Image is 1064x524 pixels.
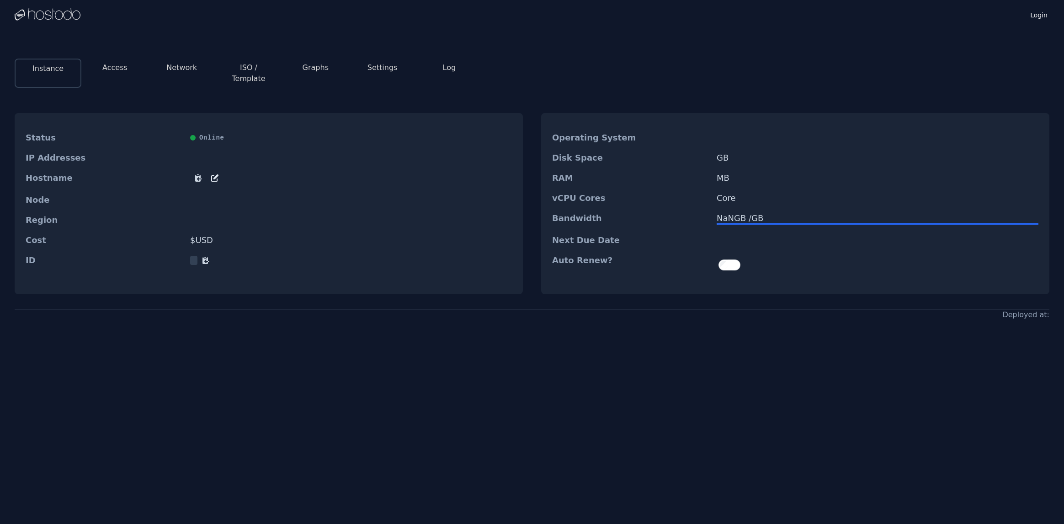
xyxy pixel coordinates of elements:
[552,194,709,203] dt: vCPU Cores
[552,133,709,142] dt: Operating System
[1002,309,1049,320] div: Deployed at:
[303,62,329,73] button: Graphs
[443,62,456,73] button: Log
[166,62,197,73] button: Network
[26,256,183,265] dt: ID
[26,133,183,142] dt: Status
[26,236,183,245] dt: Cost
[717,153,1038,162] dd: GB
[717,173,1038,183] dd: MB
[190,133,512,142] div: Online
[32,63,64,74] button: Instance
[552,153,709,162] dt: Disk Space
[552,256,709,274] dt: Auto Renew?
[26,216,183,225] dt: Region
[223,62,275,84] button: ISO / Template
[367,62,398,73] button: Settings
[190,236,512,245] dd: $ USD
[552,173,709,183] dt: RAM
[1028,9,1049,20] a: Login
[552,214,709,225] dt: Bandwidth
[26,153,183,162] dt: IP Addresses
[552,236,709,245] dt: Next Due Date
[26,195,183,205] dt: Node
[717,194,1038,203] dd: Core
[102,62,128,73] button: Access
[15,8,80,22] img: Logo
[26,173,183,184] dt: Hostname
[717,214,1038,223] div: NaN GB / GB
